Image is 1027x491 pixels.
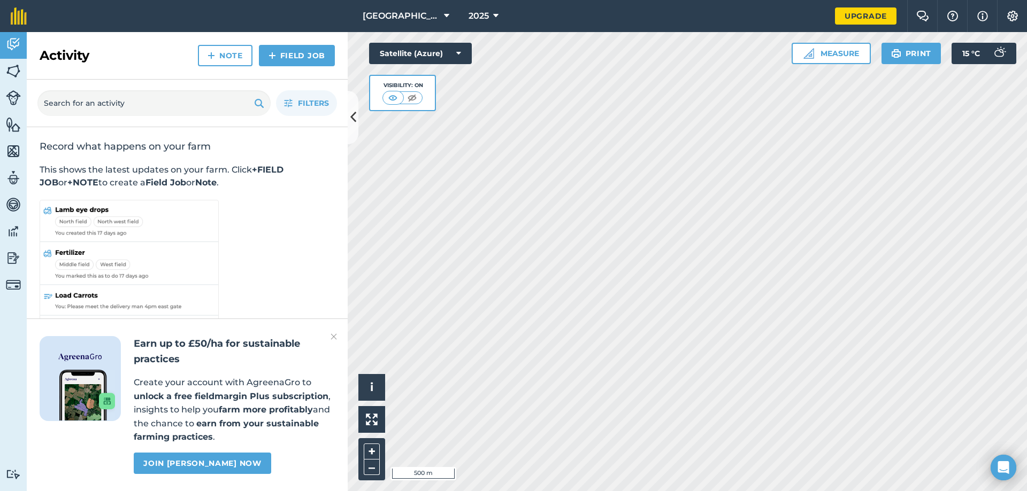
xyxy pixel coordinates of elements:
[1006,11,1019,21] img: A cog icon
[988,43,1010,64] img: svg+xml;base64,PD94bWwgdmVyc2lvbj0iMS4wIiBlbmNvZGluZz0idXRmLTgiPz4KPCEtLSBHZW5lcmF0b3I6IEFkb2JlIE...
[358,374,385,401] button: i
[6,143,21,159] img: svg+xml;base64,PHN2ZyB4bWxucz0iaHR0cDovL3d3dy53My5vcmcvMjAwMC9zdmciIHdpZHRoPSI1NiIgaGVpZ2h0PSI2MC...
[891,47,901,60] img: svg+xml;base64,PHN2ZyB4bWxucz0iaHR0cDovL3d3dy53My5vcmcvMjAwMC9zdmciIHdpZHRoPSIxOSIgaGVpZ2h0PSIyNC...
[6,250,21,266] img: svg+xml;base64,PD94bWwgdmVyc2lvbj0iMS4wIiBlbmNvZGluZz0idXRmLTgiPz4KPCEtLSBHZW5lcmF0b3I6IEFkb2JlIE...
[6,116,21,133] img: svg+xml;base64,PHN2ZyB4bWxucz0iaHR0cDovL3d3dy53My5vcmcvMjAwMC9zdmciIHdpZHRoPSI1NiIgaGVpZ2h0PSI2MC...
[40,140,335,153] h2: Record what happens on your farm
[835,7,896,25] a: Upgrade
[269,49,276,62] img: svg+xml;base64,PHN2ZyB4bWxucz0iaHR0cDovL3d3dy53My5vcmcvMjAwMC9zdmciIHdpZHRoPSIxNCIgaGVpZ2h0PSIyNC...
[364,459,380,475] button: –
[11,7,27,25] img: fieldmargin Logo
[298,97,329,109] span: Filters
[134,336,335,367] h2: Earn up to £50/ha for sustainable practices
[198,45,252,66] a: Note
[40,163,335,189] p: This shows the latest updates on your farm. Click or to create a or .
[916,11,929,21] img: Two speech bubbles overlapping with the left bubble in the forefront
[67,177,98,188] strong: +NOTE
[254,97,264,110] img: svg+xml;base64,PHN2ZyB4bWxucz0iaHR0cDovL3d3dy53My5vcmcvMjAwMC9zdmciIHdpZHRoPSIxOSIgaGVpZ2h0PSIyNC...
[6,36,21,52] img: svg+xml;base64,PD94bWwgdmVyc2lvbj0iMS4wIiBlbmNvZGluZz0idXRmLTgiPz4KPCEtLSBHZW5lcmF0b3I6IEFkb2JlIE...
[469,10,489,22] span: 2025
[882,43,941,64] button: Print
[6,223,21,239] img: svg+xml;base64,PD94bWwgdmVyc2lvbj0iMS4wIiBlbmNvZGluZz0idXRmLTgiPz4KPCEtLSBHZW5lcmF0b3I6IEFkb2JlIE...
[134,376,335,444] p: Create your account with AgreenaGro to , insights to help you and the chance to .
[40,47,89,64] h2: Activity
[6,170,21,186] img: svg+xml;base64,PD94bWwgdmVyc2lvbj0iMS4wIiBlbmNvZGluZz0idXRmLTgiPz4KPCEtLSBHZW5lcmF0b3I6IEFkb2JlIE...
[219,404,313,415] strong: farm more profitably
[145,177,186,188] strong: Field Job
[6,197,21,213] img: svg+xml;base64,PD94bWwgdmVyc2lvbj0iMS4wIiBlbmNvZGluZz0idXRmLTgiPz4KPCEtLSBHZW5lcmF0b3I6IEFkb2JlIE...
[259,45,335,66] a: Field Job
[792,43,871,64] button: Measure
[946,11,959,21] img: A question mark icon
[6,63,21,79] img: svg+xml;base64,PHN2ZyB4bWxucz0iaHR0cDovL3d3dy53My5vcmcvMjAwMC9zdmciIHdpZHRoPSI1NiIgaGVpZ2h0PSI2MC...
[6,90,21,105] img: svg+xml;base64,PD94bWwgdmVyc2lvbj0iMS4wIiBlbmNvZGluZz0idXRmLTgiPz4KPCEtLSBHZW5lcmF0b3I6IEFkb2JlIE...
[195,177,217,188] strong: Note
[363,10,440,22] span: [GEOGRAPHIC_DATA]
[962,43,980,64] span: 15 ° C
[59,370,115,420] img: Screenshot of the Gro app
[366,414,378,425] img: Four arrows, one pointing top left, one top right, one bottom right and the last bottom left
[405,92,419,103] img: svg+xml;base64,PHN2ZyB4bWxucz0iaHR0cDovL3d3dy53My5vcmcvMjAwMC9zdmciIHdpZHRoPSI1MCIgaGVpZ2h0PSI0MC...
[6,469,21,479] img: svg+xml;base64,PD94bWwgdmVyc2lvbj0iMS4wIiBlbmNvZGluZz0idXRmLTgiPz4KPCEtLSBHZW5lcmF0b3I6IEFkb2JlIE...
[952,43,1016,64] button: 15 °C
[134,391,328,401] strong: unlock a free fieldmargin Plus subscription
[364,443,380,459] button: +
[331,330,337,343] img: svg+xml;base64,PHN2ZyB4bWxucz0iaHR0cDovL3d3dy53My5vcmcvMjAwMC9zdmciIHdpZHRoPSIyMiIgaGVpZ2h0PSIzMC...
[369,43,472,64] button: Satellite (Azure)
[134,418,319,442] strong: earn from your sustainable farming practices
[803,48,814,59] img: Ruler icon
[37,90,271,116] input: Search for an activity
[370,380,373,394] span: i
[134,453,271,474] a: Join [PERSON_NAME] now
[6,277,21,292] img: svg+xml;base64,PD94bWwgdmVyc2lvbj0iMS4wIiBlbmNvZGluZz0idXRmLTgiPz4KPCEtLSBHZW5lcmF0b3I6IEFkb2JlIE...
[208,49,215,62] img: svg+xml;base64,PHN2ZyB4bWxucz0iaHR0cDovL3d3dy53My5vcmcvMjAwMC9zdmciIHdpZHRoPSIxNCIgaGVpZ2h0PSIyNC...
[977,10,988,22] img: svg+xml;base64,PHN2ZyB4bWxucz0iaHR0cDovL3d3dy53My5vcmcvMjAwMC9zdmciIHdpZHRoPSIxNyIgaGVpZ2h0PSIxNy...
[276,90,337,116] button: Filters
[386,92,400,103] img: svg+xml;base64,PHN2ZyB4bWxucz0iaHR0cDovL3d3dy53My5vcmcvMjAwMC9zdmciIHdpZHRoPSI1MCIgaGVpZ2h0PSI0MC...
[991,455,1016,480] div: Open Intercom Messenger
[382,81,423,90] div: Visibility: On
